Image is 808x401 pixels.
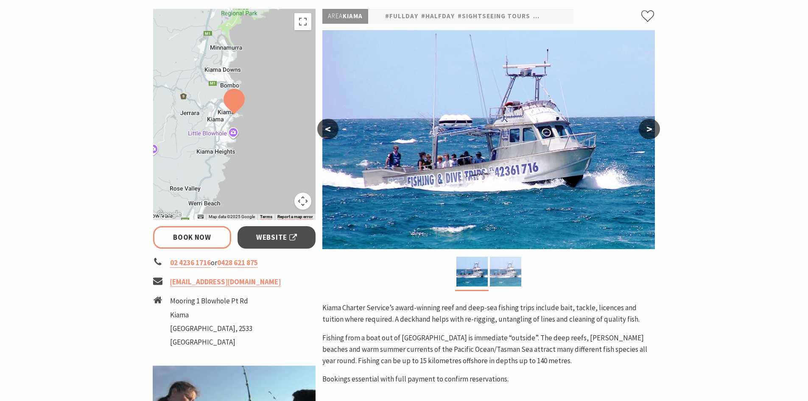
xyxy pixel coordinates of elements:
[170,258,211,268] a: 02 4236 1716
[421,11,455,22] a: #halfday
[322,332,655,367] p: Fishing from a boat out of [GEOGRAPHIC_DATA] is immediate “outside”. The deep reefs, [PERSON_NAME...
[639,119,660,139] button: >
[170,323,252,334] li: [GEOGRAPHIC_DATA], 2533
[317,119,338,139] button: <
[155,209,183,220] img: Google
[170,337,252,348] li: [GEOGRAPHIC_DATA]
[209,214,255,219] span: Map data ©2025 Google
[170,277,281,287] a: [EMAIL_ADDRESS][DOMAIN_NAME]
[153,226,232,249] a: Book Now
[198,214,204,220] button: Keyboard shortcuts
[456,257,488,286] img: Fishing charters aboard Kostalota from Kiama
[322,373,655,385] p: Bookings essential with full payment to confirm reservations.
[238,226,316,249] a: Website
[490,257,521,286] img: Fishing charters aboard Kostalota from Kiama
[256,232,297,243] span: Website
[458,11,530,22] a: #Sightseeing Tours
[217,258,258,268] a: 0428 621 875
[322,30,655,249] img: Fishing charters aboard Kostalota from Kiama
[294,13,311,30] button: Toggle fullscreen view
[533,11,584,22] a: #Water Tours
[294,193,311,210] button: Map camera controls
[277,214,313,219] a: Report a map error
[155,209,183,220] a: Open this area in Google Maps (opens a new window)
[260,214,272,219] a: Terms (opens in new tab)
[322,9,368,24] p: Kiama
[170,295,252,307] li: Mooring 1 Blowhole Pt Rd
[328,12,343,20] span: Area
[322,302,655,325] p: Kiama Charter Service’s award-winning reef and deep-sea fishing trips include bait, tackle, licen...
[170,309,252,321] li: Kiama
[385,11,418,22] a: #fullday
[153,257,316,269] li: or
